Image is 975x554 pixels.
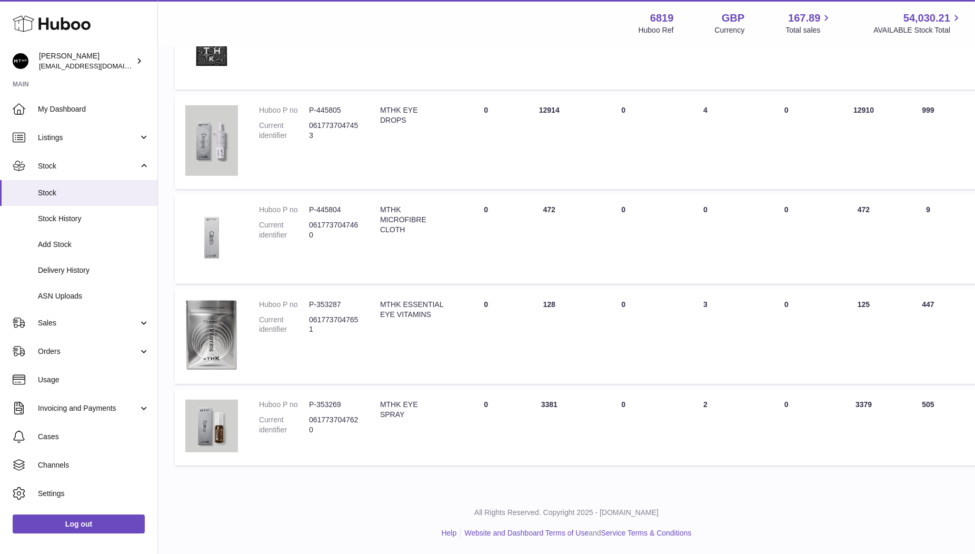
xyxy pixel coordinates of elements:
dt: Current identifier [259,121,309,141]
td: 9 [900,194,957,284]
td: 3 [666,289,745,384]
span: ASN Uploads [38,291,150,301]
span: Stock History [38,214,150,224]
span: Stock [38,188,150,198]
td: 0 [454,95,518,189]
td: 999 [900,95,957,189]
span: 0 [784,400,789,409]
td: 128 [518,289,581,384]
span: Invoicing and Payments [38,403,138,413]
img: product image [185,105,238,176]
span: Settings [38,489,150,499]
div: MTHK ESSENTIAL EYE VITAMINS [380,300,444,320]
div: MTHK EYE SPRAY [380,400,444,420]
span: [EMAIL_ADDRESS][DOMAIN_NAME] [39,62,155,70]
span: 167.89 [788,11,820,25]
a: Help [442,529,457,537]
td: 472 [518,194,581,284]
span: Stock [38,161,138,171]
dt: Huboo P no [259,400,309,410]
td: 0 [581,95,666,189]
td: 12914 [518,95,581,189]
td: 505 [900,389,957,466]
td: 3381 [518,389,581,466]
td: 0 [454,389,518,466]
span: Usage [38,375,150,385]
div: Currency [715,25,745,35]
td: 2 [666,389,745,466]
dd: 0617737047651 [309,315,359,335]
span: My Dashboard [38,104,150,114]
img: amar@mthk.com [13,53,28,69]
td: 0 [666,194,745,284]
span: Sales [38,318,138,328]
td: 447 [900,289,957,384]
dd: 0617737047453 [309,121,359,141]
a: Service Terms & Conditions [601,529,692,537]
dd: P-353287 [309,300,359,310]
dd: P-445805 [309,105,359,115]
span: Total sales [785,25,832,35]
span: Add Stock [38,240,150,250]
div: MTHK EYE DROPS [380,105,444,125]
strong: 6819 [650,11,674,25]
p: All Rights Reserved. Copyright 2025 - [DOMAIN_NAME] [166,508,967,518]
a: 167.89 Total sales [785,11,832,35]
dd: 0617737047620 [309,415,359,435]
span: Orders [38,347,138,357]
span: Channels [38,460,150,470]
span: Delivery History [38,265,150,275]
li: and [461,528,691,538]
td: 0 [581,289,666,384]
td: 472 [828,194,900,284]
td: 3379 [828,389,900,466]
td: 0 [454,289,518,384]
dt: Huboo P no [259,205,309,215]
td: 0 [581,194,666,284]
span: Cases [38,432,150,442]
dt: Huboo P no [259,105,309,115]
a: Website and Dashboard Terms of Use [464,529,589,537]
span: 0 [784,205,789,214]
dt: Huboo P no [259,300,309,310]
img: product image [185,300,238,371]
td: 125 [828,289,900,384]
strong: GBP [722,11,744,25]
div: Huboo Ref [639,25,674,35]
div: [PERSON_NAME] [39,51,134,71]
dt: Current identifier [259,415,309,435]
td: 4 [666,95,745,189]
td: 12910 [828,95,900,189]
dt: Current identifier [259,315,309,335]
img: product image [185,205,238,271]
div: MTHK MICROFIBRE CLOTH [380,205,444,235]
span: AVAILABLE Stock Total [873,25,962,35]
span: 0 [784,106,789,114]
span: 54,030.21 [903,11,950,25]
span: Listings [38,133,138,143]
a: Log out [13,515,145,533]
dd: P-445804 [309,205,359,215]
dd: 0617737047460 [309,220,359,240]
dt: Current identifier [259,220,309,240]
td: 0 [454,194,518,284]
img: product image [185,400,238,452]
span: 0 [784,300,789,309]
td: 0 [581,389,666,466]
dd: P-353269 [309,400,359,410]
a: 54,030.21 AVAILABLE Stock Total [873,11,962,35]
